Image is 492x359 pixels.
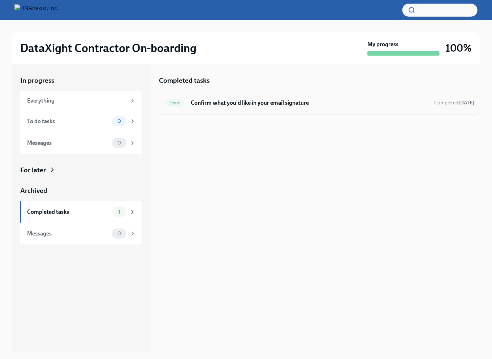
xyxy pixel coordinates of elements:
[159,76,210,85] h5: Completed tasks
[27,97,126,105] div: Everything
[434,99,474,106] span: August 14th, 2025 18:35
[114,209,125,215] span: 1
[165,100,185,105] span: Done
[20,223,142,245] a: Messages0
[20,41,197,55] h2: DataXight Contractor On-boarding
[434,100,474,106] span: Completed
[113,118,125,124] span: 0
[27,230,109,238] div: Messages
[20,186,142,195] a: Archived
[27,117,109,125] div: To do tasks
[20,132,142,154] a: Messages0
[458,100,474,106] strong: [DATE]
[165,97,474,109] a: DoneConfirm what you'd like in your email signatureCompleted[DATE]
[20,165,46,175] div: For later
[27,139,109,147] div: Messages
[20,76,142,85] a: In progress
[14,4,58,16] img: DNAnexus, Inc.
[20,165,142,175] a: For later
[27,208,109,216] div: Completed tasks
[113,231,125,236] span: 0
[20,201,142,223] a: Completed tasks1
[20,111,142,132] a: To do tasks0
[113,140,125,146] span: 0
[191,99,428,107] h6: Confirm what you'd like in your email signature
[445,42,472,55] h3: 100%
[20,91,142,111] a: Everything
[367,40,398,48] strong: My progress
